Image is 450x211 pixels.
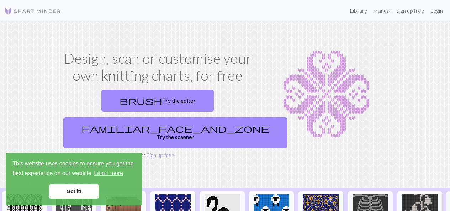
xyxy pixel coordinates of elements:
[347,4,370,18] a: Library
[427,4,446,18] a: Login
[4,7,61,15] img: Logo
[49,184,99,199] a: dismiss cookie message
[81,123,269,133] span: familiar_face_and_zone
[120,96,162,106] span: brush
[370,4,393,18] a: Manual
[63,117,287,148] a: Try the scanner
[60,50,255,84] h1: Design, scan or customise your own knitting charts, for free
[6,153,142,205] div: cookieconsent
[93,168,124,179] a: learn more about cookies
[393,4,427,18] a: Sign up free
[101,90,214,112] a: Try the editor
[263,50,390,139] img: Chart example
[12,159,136,179] span: This website uses cookies to ensure you get the best experience on our website.
[147,152,175,158] a: Sign up free
[60,87,255,159] div: or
